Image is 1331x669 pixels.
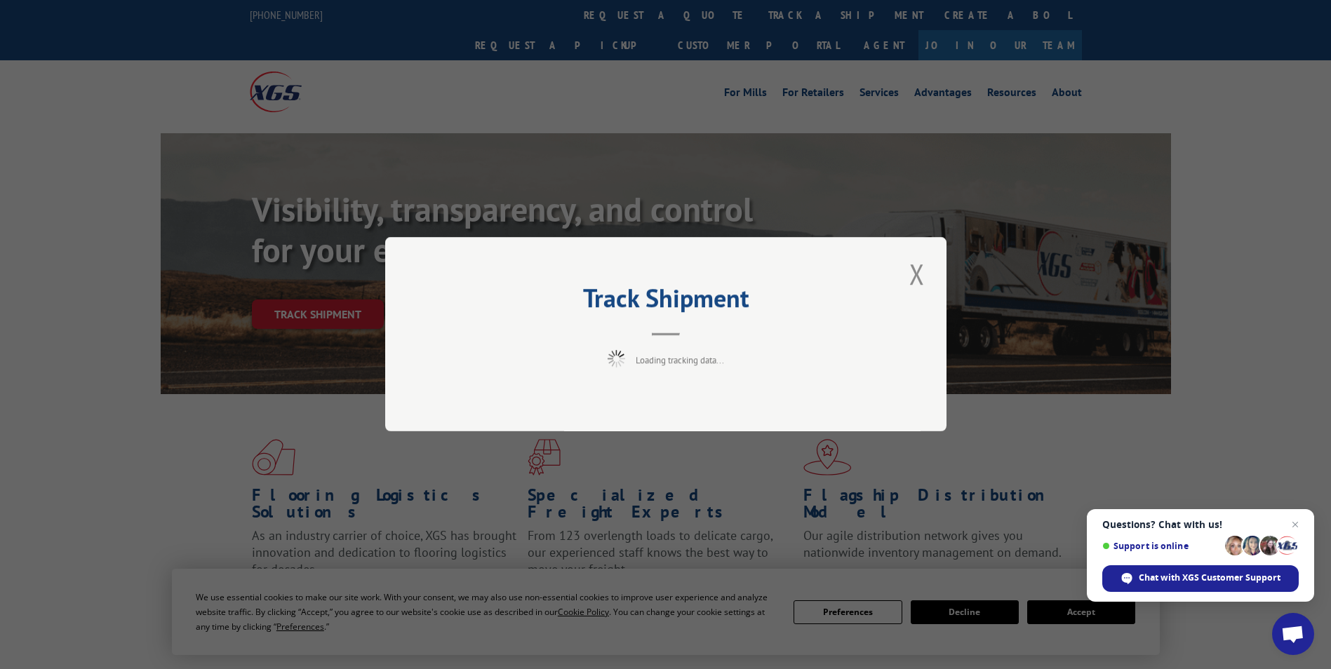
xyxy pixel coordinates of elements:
[905,255,929,293] button: Close modal
[1102,519,1299,530] span: Questions? Chat with us!
[1102,541,1220,551] span: Support is online
[1272,613,1314,655] a: Open chat
[455,288,876,315] h2: Track Shipment
[1102,565,1299,592] span: Chat with XGS Customer Support
[1139,572,1280,584] span: Chat with XGS Customer Support
[608,351,625,368] img: xgs-loading
[636,355,724,367] span: Loading tracking data...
